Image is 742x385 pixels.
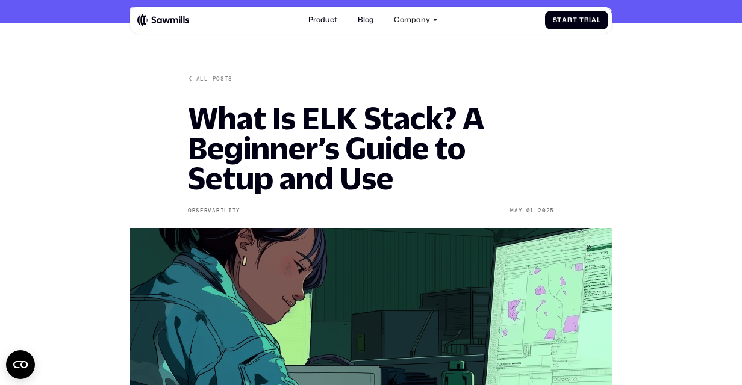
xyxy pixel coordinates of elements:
[553,16,558,24] span: S
[584,16,590,24] span: r
[196,75,232,82] div: All posts
[188,103,554,194] h1: What Is ELK Stack? A Beginner’s Guide to Setup and Use
[567,16,573,24] span: r
[538,208,554,214] div: 2025
[557,16,562,24] span: t
[545,11,608,29] a: StartTrial
[303,10,343,30] a: Product
[510,208,522,214] div: May
[589,16,591,24] span: i
[579,16,584,24] span: T
[188,75,232,82] a: All posts
[573,16,578,24] span: t
[562,16,567,24] span: a
[388,10,443,30] div: Company
[591,16,597,24] span: a
[394,16,430,25] div: Company
[352,10,379,30] a: Blog
[188,208,240,214] div: Observability
[597,16,601,24] span: l
[526,208,534,214] div: 01
[6,350,35,379] button: Open CMP widget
